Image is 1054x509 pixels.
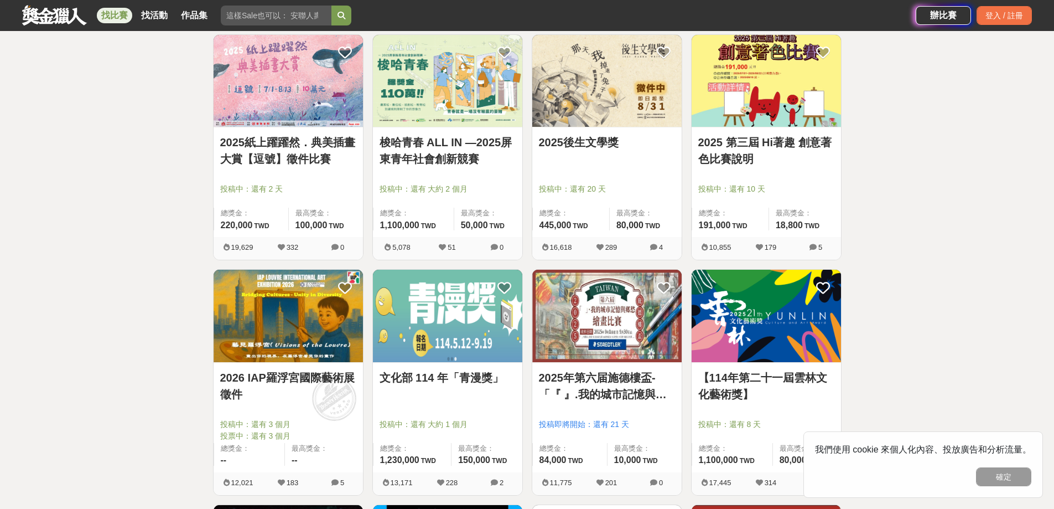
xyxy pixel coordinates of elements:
span: 100,000 [295,220,328,230]
span: 13,171 [391,479,413,487]
a: 找活動 [137,8,172,23]
span: 179 [765,243,777,251]
a: 找比賽 [97,8,132,23]
span: 1,230,000 [380,455,419,465]
a: Cover Image [373,270,522,363]
span: 80,000 [780,455,807,465]
span: 最高獎金： [780,443,834,454]
a: Cover Image [214,270,363,363]
span: TWD [421,222,436,230]
span: 4 [659,243,663,251]
a: 【114年第二十一屆雲林文化藝術獎】 [698,369,834,403]
span: 445,000 [539,220,572,230]
span: 最高獎金： [458,443,515,454]
span: 220,000 [221,220,253,230]
span: 0 [659,479,663,487]
span: 投稿中：還有 10 天 [698,183,834,195]
a: Cover Image [532,270,682,363]
span: TWD [254,222,269,230]
span: 191,000 [699,220,731,230]
img: Cover Image [532,35,682,127]
span: 投稿即將開始：還有 21 天 [539,419,675,430]
span: 5 [818,243,822,251]
span: 228 [446,479,458,487]
span: 總獎金： [380,443,445,454]
span: TWD [740,457,755,465]
span: TWD [568,457,583,465]
span: TWD [645,222,660,230]
span: 投稿中：還有 大約 1 個月 [380,419,516,430]
a: Cover Image [214,35,363,128]
span: TWD [421,457,436,465]
span: 289 [605,243,617,251]
span: 投稿中：還有 大約 2 個月 [380,183,516,195]
span: 0 [500,243,503,251]
span: 80,000 [616,220,643,230]
span: 1,100,000 [380,220,419,230]
span: 84,000 [539,455,567,465]
span: 10,855 [709,243,731,251]
span: 總獎金： [539,208,603,219]
span: 50,000 [461,220,488,230]
img: Cover Image [373,270,522,362]
span: 最高獎金： [461,208,516,219]
span: TWD [573,222,588,230]
span: 我們使用 cookie 來個人化內容、投放廣告和分析流量。 [815,445,1031,454]
span: 332 [287,243,299,251]
a: 2026 IAP羅浮宮國際藝術展徵件 [220,369,356,403]
span: 150,000 [458,455,490,465]
span: 投稿中：還有 2 天 [220,183,356,195]
span: TWD [329,222,344,230]
span: 183 [287,479,299,487]
a: Cover Image [692,270,841,363]
span: 總獎金： [380,208,447,219]
img: Cover Image [692,270,841,362]
a: 2025 第三屆 Hi著趣 創意著色比賽說明 [698,134,834,167]
span: -- [221,455,227,465]
span: 最高獎金： [292,443,356,454]
a: 作品集 [176,8,212,23]
a: 2025年第六届施德樓盃-「『 』.我的城市記憶與鄉愁」繪畫比賽 [539,369,675,403]
img: Cover Image [692,35,841,127]
a: 梭哈青春 ALL IN —2025屏東青年社會創新競賽 [380,134,516,167]
a: Cover Image [373,35,522,128]
span: 最高獎金： [616,208,675,219]
span: 2 [500,479,503,487]
div: 登入 / 註冊 [977,6,1032,25]
img: Cover Image [532,270,682,362]
span: 19,629 [231,243,253,251]
span: 投稿中：還有 20 天 [539,183,675,195]
img: Cover Image [214,270,363,362]
span: 5,078 [392,243,411,251]
span: 17,445 [709,479,731,487]
span: -- [292,455,298,465]
span: 18,800 [776,220,803,230]
span: 總獎金： [699,208,762,219]
span: 11,775 [550,479,572,487]
span: 51 [448,243,455,251]
a: 辦比賽 [916,6,971,25]
span: 總獎金： [539,443,600,454]
span: TWD [492,457,507,465]
span: TWD [804,222,819,230]
span: 10,000 [614,455,641,465]
span: 0 [340,243,344,251]
a: 2025後生文學獎 [539,134,675,151]
a: Cover Image [692,35,841,128]
a: 文化部 114 年「青漫獎」 [380,369,516,386]
span: TWD [732,222,747,230]
a: 2025紙上躍躍然．典美插畫大賞【逗號】徵件比賽 [220,134,356,167]
span: 最高獎金： [614,443,675,454]
button: 確定 [976,467,1031,486]
span: 16,618 [550,243,572,251]
span: 314 [765,479,777,487]
span: 投稿中：還有 3 個月 [220,419,356,430]
span: 12,021 [231,479,253,487]
span: 5 [340,479,344,487]
span: 總獎金： [221,443,278,454]
span: 最高獎金： [776,208,834,219]
span: TWD [490,222,505,230]
span: 最高獎金： [295,208,356,219]
img: Cover Image [373,35,522,127]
